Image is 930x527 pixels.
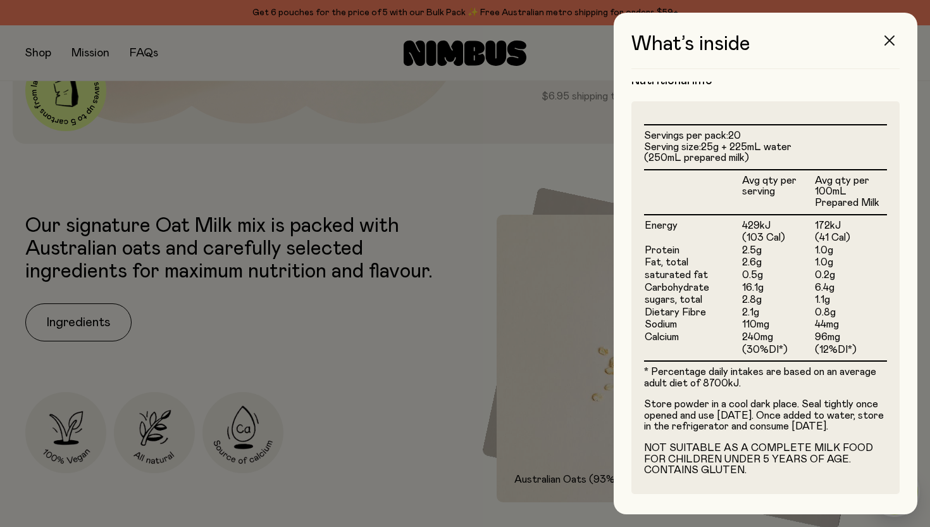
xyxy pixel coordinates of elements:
[645,220,678,231] span: Energy
[631,33,900,69] h3: What’s inside
[645,332,679,342] span: Calcium
[741,244,814,257] td: 2.5g
[645,245,679,255] span: Protein
[814,215,887,232] td: 172kJ
[741,282,814,295] td: 16.1g
[814,257,887,269] td: 1.0g
[741,170,814,215] th: Avg qty per serving
[741,319,814,331] td: 110mg
[644,142,791,163] span: 25g + 225mL water (250mL prepared milk)
[741,307,814,319] td: 2.1g
[644,443,887,476] p: NOT SUITABLE AS A COMPLETE MILK FOOD FOR CHILDREN UNDER 5 YEARS OF AGE. CONTAINS GLUTEN.
[741,294,814,307] td: 2.8g
[814,170,887,215] th: Avg qty per 100mL Prepared Milk
[814,244,887,257] td: 1.0g
[644,130,887,142] li: Servings per pack:
[814,319,887,331] td: 44mg
[741,269,814,282] td: 0.5g
[644,399,887,433] p: Store powder in a cool dark place. Seal tightly once opened and use [DATE]. Once added to water, ...
[644,142,887,164] li: Serving size:
[645,257,688,267] span: Fat, total
[814,232,887,244] td: (41 Cal)
[645,319,677,329] span: Sodium
[814,307,887,319] td: 0.8g
[645,295,702,305] span: sugars, total
[814,282,887,295] td: 6.4g
[728,130,741,141] span: 20
[741,344,814,361] td: (30%DI*)
[814,344,887,361] td: (12%DI*)
[741,215,814,232] td: 429kJ
[814,331,887,344] td: 96mg
[645,307,706,317] span: Dietary Fibre
[814,294,887,307] td: 1.1g
[741,232,814,244] td: (103 Cal)
[741,257,814,269] td: 2.6g
[645,283,709,293] span: Carbohydrate
[741,331,814,344] td: 240mg
[645,270,708,280] span: saturated fat
[644,367,887,389] p: * Percentage daily intakes are based on an average adult diet of 8700kJ.
[814,269,887,282] td: 0.2g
